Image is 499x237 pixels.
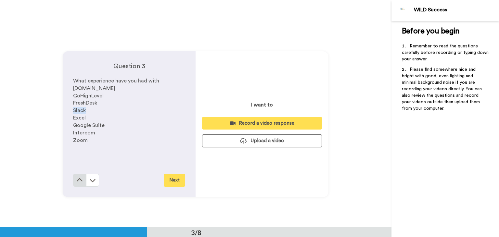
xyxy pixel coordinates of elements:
span: Zoom [73,138,88,143]
p: I want to [251,101,273,109]
button: Next [164,174,185,187]
span: GoHighLevel [73,93,104,98]
span: Google Suite [73,123,105,128]
div: WILD Success [414,7,499,13]
span: Please find somewhere nice and bright with good, even lighting and minimal background noise if yo... [402,67,483,111]
span: Slack [73,108,86,113]
button: Record a video response [202,117,322,130]
button: Upload a video [202,134,322,147]
span: Before you begin [402,27,459,35]
span: Remember to read the questions carefully before recording or typing down your answer. [402,44,490,61]
img: Profile Image [395,3,411,18]
span: [DOMAIN_NAME] [73,86,115,91]
div: Record a video response [207,120,317,127]
h4: Question 3 [73,62,185,71]
span: Intercom [73,130,95,135]
span: Excel [73,115,86,120]
span: What experience have you had with [73,78,159,83]
span: FreshDesk [73,100,97,106]
div: 3/8 [181,228,212,237]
